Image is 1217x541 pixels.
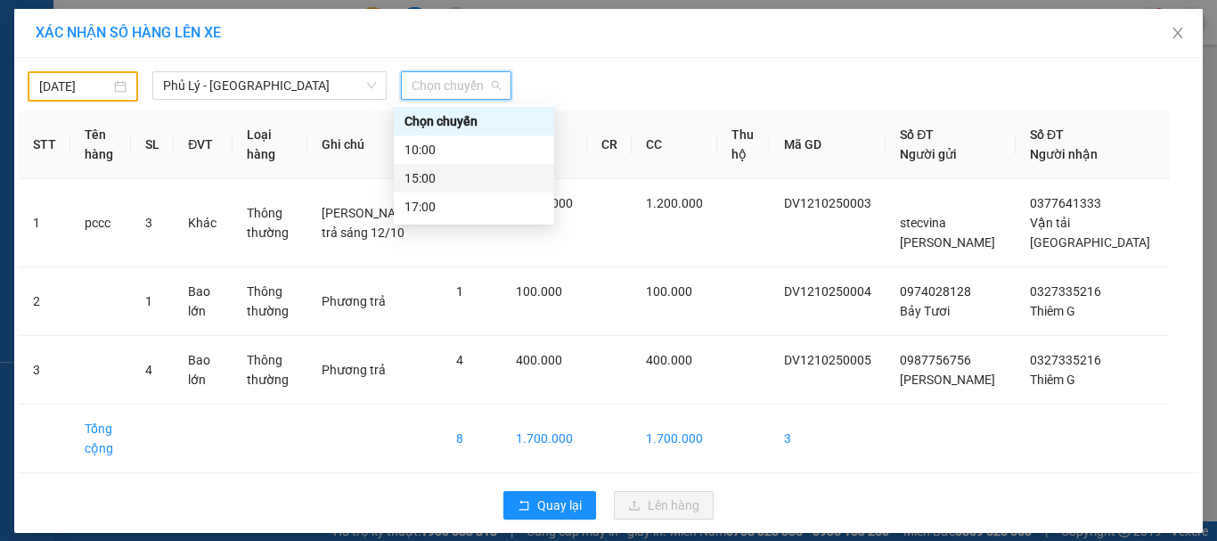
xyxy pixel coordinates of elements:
[537,496,582,515] span: Quay lại
[233,267,307,336] td: Thông thường
[518,499,530,513] span: rollback
[19,336,70,405] td: 3
[1030,216,1150,250] span: Vận tải [GEOGRAPHIC_DATA]
[24,37,182,52] span: 835 Giải Phóng, Giáp Bát
[70,111,131,179] th: Tên hàng
[145,363,152,377] span: 4
[516,353,562,367] span: 400.000
[19,111,70,179] th: STT
[1030,304,1075,318] span: Thiêm G
[614,491,714,520] button: uploadLên hàng
[174,179,233,267] td: Khác
[646,353,692,367] span: 400.000
[456,284,463,299] span: 1
[36,24,221,41] span: XÁC NHẬN SỐ HÀNG LÊN XE
[456,353,463,367] span: 4
[174,267,233,336] td: Bao lớn
[233,179,307,267] td: Thông thường
[16,55,187,86] span: Fanpage: CargobusMK - Hotline/Zalo: 082.3.29.22.29
[412,72,501,99] span: Chọn chuyến
[516,284,562,299] span: 100.000
[900,127,934,142] span: Số ĐT
[70,179,131,267] td: pccc
[163,72,376,99] span: Phủ Lý - Hà Nội
[1171,26,1185,40] span: close
[145,294,152,308] span: 1
[19,267,70,336] td: 2
[587,111,632,179] th: CR
[233,111,307,179] th: Loại hàng
[1030,127,1064,142] span: Số ĐT
[502,405,587,473] td: 1.700.000
[770,111,886,179] th: Mã GD
[394,107,554,135] div: Chọn chuyến
[442,405,501,473] td: 8
[1153,9,1203,59] button: Close
[632,405,717,473] td: 1.700.000
[322,294,386,308] span: Phương trả
[1030,353,1101,367] span: 0327335216
[19,179,70,267] td: 1
[366,80,377,91] span: down
[784,196,871,210] span: DV1210250003
[1030,147,1098,161] span: Người nhận
[404,111,543,131] div: Chọn chuyến
[503,491,596,520] button: rollbackQuay lại
[900,147,957,161] span: Người gửi
[900,304,950,318] span: Bảy Tươi
[1030,196,1101,210] span: 0377641333
[1030,284,1101,299] span: 0327335216
[192,127,298,145] span: GP1210250006
[717,111,770,179] th: Thu hộ
[646,284,692,299] span: 100.000
[131,111,174,179] th: SL
[632,111,717,179] th: CC
[784,284,871,299] span: DV1210250004
[404,197,543,217] div: 17:00
[900,216,995,250] span: stecvina [PERSON_NAME]
[322,363,386,377] span: Phương trả
[1030,373,1075,387] span: Thiêm G
[646,196,703,210] span: 1.200.000
[174,336,233,405] td: Bao lớn
[174,111,233,179] th: ĐVT
[39,77,110,96] input: 11/10/2025
[322,206,417,240] span: [PERSON_NAME] trả sáng 12/10
[770,405,886,473] td: 3
[900,353,971,367] span: 0987756756
[233,336,307,405] td: Thông thường
[900,284,971,299] span: 0974028128
[70,405,131,473] td: Tổng cộng
[404,140,543,160] div: 10:00
[784,353,871,367] span: DV1210250005
[900,373,995,387] span: [PERSON_NAME]
[404,168,543,188] div: 15:00
[145,216,152,230] span: 3
[6,90,10,173] img: logo
[36,9,167,32] span: Cargobus MK
[307,111,442,179] th: Ghi chú
[12,90,191,168] strong: PHIẾU GỬI HÀNG: [GEOGRAPHIC_DATA] - [GEOGRAPHIC_DATA]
